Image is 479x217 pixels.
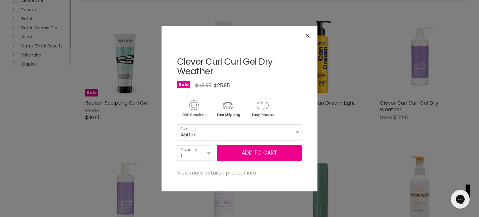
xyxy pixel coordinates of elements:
[448,188,473,211] iframe: Gorgias live chat messenger
[217,145,302,161] button: Add to cart
[211,99,244,118] img: shipping.gif
[177,99,210,118] img: genuine.gif
[177,81,190,88] span: Sale
[214,82,230,89] span: $25.95
[301,29,314,42] button: Close
[242,149,277,156] span: Add to cart
[177,145,213,161] select: Quantity
[177,170,256,176] a: View more detailed product info
[246,99,279,118] img: returns.gif
[177,56,273,77] a: Clever Curl Curl Gel Dry Weather
[195,82,211,89] span: $49.95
